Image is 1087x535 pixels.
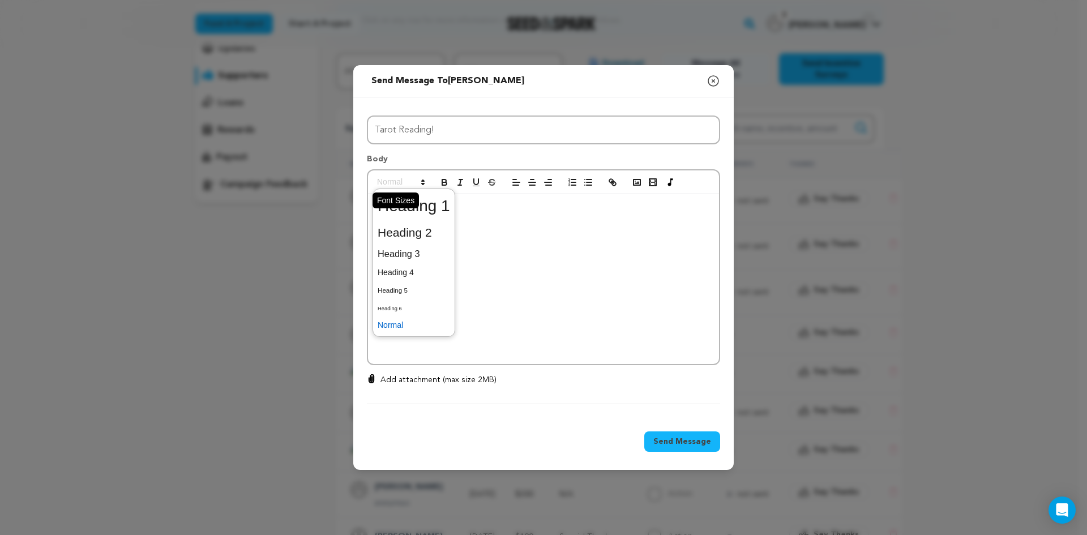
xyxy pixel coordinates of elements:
[448,76,524,85] span: [PERSON_NAME]
[371,74,524,88] div: Send message to
[367,115,720,144] input: Subject
[653,436,711,447] span: Send Message
[380,374,497,386] p: Add attachment (max size 2MB)
[644,431,720,452] button: Send Message
[1049,497,1076,524] div: Open Intercom Messenger
[367,153,720,169] p: Body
